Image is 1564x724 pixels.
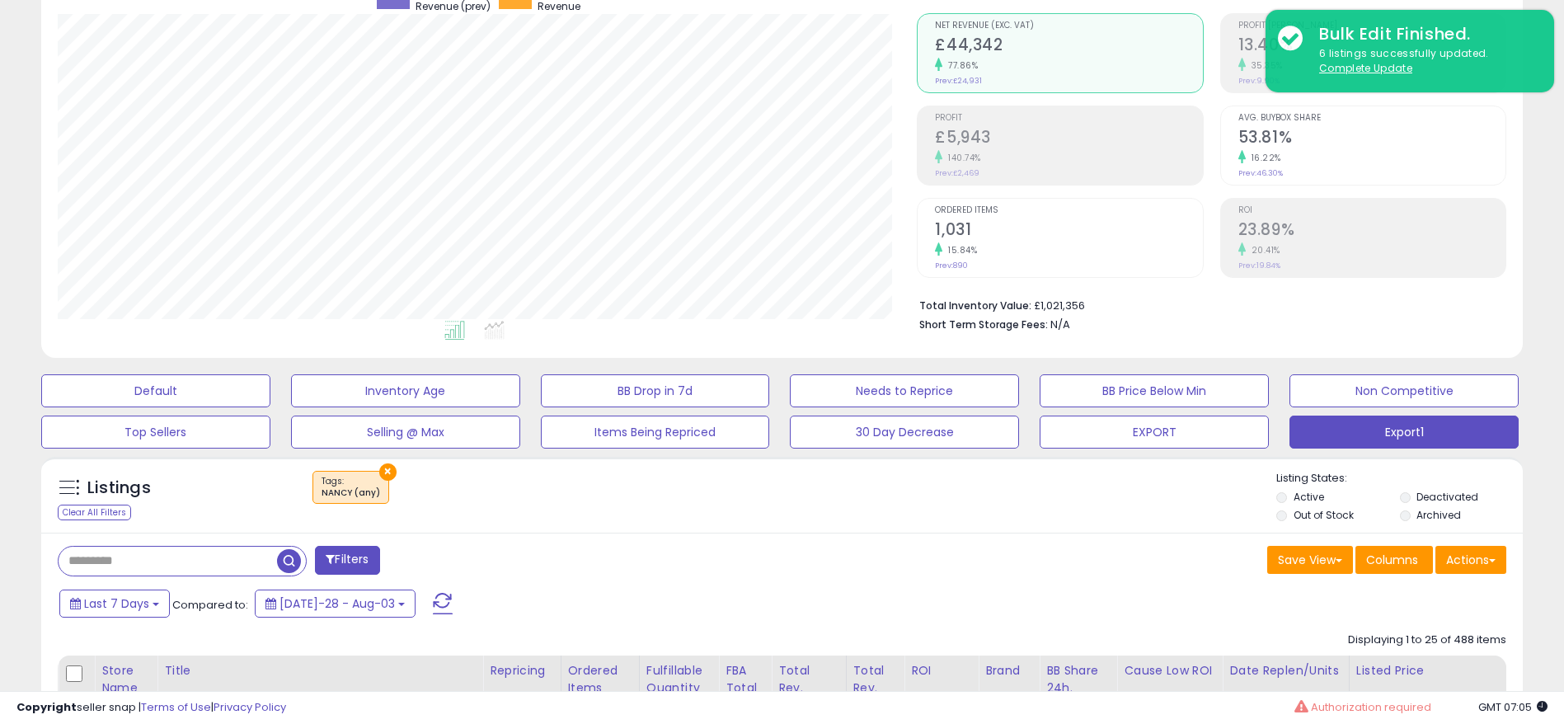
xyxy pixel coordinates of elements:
[568,662,632,697] div: Ordered Items
[255,590,416,618] button: [DATE]-28 - Aug-03
[1238,35,1505,58] h2: 13.40%
[172,597,248,613] span: Compared to:
[141,699,211,715] a: Terms of Use
[1223,656,1350,721] th: CSV column name: cust_attr_4_Date Replen/Units
[1416,490,1478,504] label: Deactivated
[1276,471,1523,487] p: Listing States:
[1307,22,1542,46] div: Bulk Edit Finished.
[1246,152,1281,164] small: 16.22%
[1229,662,1342,679] div: Date Replen/Units
[87,477,151,500] h5: Listings
[1267,546,1353,574] button: Save View
[490,662,554,679] div: Repricing
[1366,552,1418,568] span: Columns
[942,152,981,164] small: 140.74%
[379,463,397,481] button: ×
[1238,128,1505,150] h2: 53.81%
[1046,662,1110,697] div: BB Share 24h.
[1307,46,1542,77] div: 6 listings successfully updated.
[16,699,77,715] strong: Copyright
[1356,662,1499,679] div: Listed Price
[1289,416,1519,449] button: Export1
[1238,261,1280,270] small: Prev: 19.84%
[541,416,770,449] button: Items Being Repriced
[935,261,968,270] small: Prev: 890
[322,475,380,500] span: Tags :
[1040,416,1269,449] button: EXPORT
[1478,699,1548,715] span: 2025-08-11 07:05 GMT
[919,294,1494,314] li: £1,021,356
[1238,206,1505,215] span: ROI
[985,662,1032,679] div: Brand
[942,59,978,72] small: 77.86%
[164,662,476,679] div: Title
[1435,546,1506,574] button: Actions
[911,662,971,679] div: ROI
[935,168,979,178] small: Prev: £2,469
[1246,59,1283,72] small: 35.35%
[322,487,380,499] div: NANCY (any)
[291,374,520,407] button: Inventory Age
[1238,220,1505,242] h2: 23.89%
[214,699,286,715] a: Privacy Policy
[541,374,770,407] button: BB Drop in 7d
[1238,21,1505,31] span: Profit [PERSON_NAME]
[778,662,838,697] div: Total Rev.
[935,114,1202,123] span: Profit
[1416,508,1461,522] label: Archived
[84,595,149,612] span: Last 7 Days
[1294,508,1354,522] label: Out of Stock
[291,416,520,449] button: Selling @ Max
[935,206,1202,215] span: Ordered Items
[1117,656,1223,721] th: CSV column name: cust_attr_5_Cause Low ROI
[16,700,286,716] div: seller snap | |
[101,662,150,697] div: Store Name
[1246,244,1280,256] small: 20.41%
[1238,168,1283,178] small: Prev: 46.30%
[1289,374,1519,407] button: Non Competitive
[935,21,1202,31] span: Net Revenue (Exc. VAT)
[1294,490,1324,504] label: Active
[935,76,982,86] small: Prev: £24,931
[726,662,764,714] div: FBA Total Qty
[853,662,898,714] div: Total Rev. Prev.
[279,595,395,612] span: [DATE]-28 - Aug-03
[1124,662,1215,679] div: Cause Low ROI
[919,299,1031,313] b: Total Inventory Value:
[1355,546,1433,574] button: Columns
[790,374,1019,407] button: Needs to Reprice
[41,416,270,449] button: Top Sellers
[59,590,170,618] button: Last 7 Days
[58,505,131,520] div: Clear All Filters
[1348,632,1506,648] div: Displaying 1 to 25 of 488 items
[790,416,1019,449] button: 30 Day Decrease
[1040,374,1269,407] button: BB Price Below Min
[1319,61,1412,75] u: Complete Update
[646,662,712,697] div: Fulfillable Quantity
[942,244,977,256] small: 15.84%
[1050,317,1070,332] span: N/A
[41,374,270,407] button: Default
[315,546,379,575] button: Filters
[1238,76,1280,86] small: Prev: 9.90%
[1238,114,1505,123] span: Avg. Buybox Share
[919,317,1048,331] b: Short Term Storage Fees:
[935,35,1202,58] h2: £44,342
[935,220,1202,242] h2: 1,031
[935,128,1202,150] h2: £5,943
